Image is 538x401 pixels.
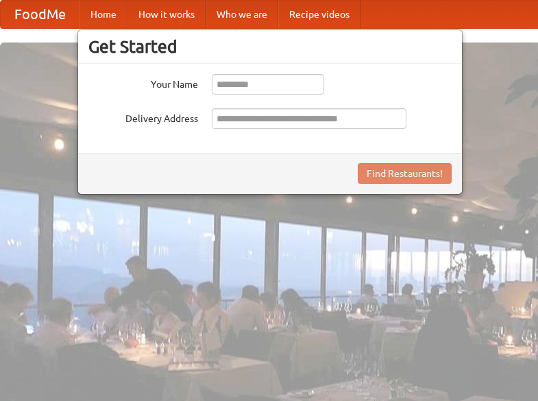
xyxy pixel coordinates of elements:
[1,1,80,28] a: FoodMe
[127,1,206,28] a: How it works
[278,1,360,28] a: Recipe videos
[88,74,198,91] label: Your Name
[358,163,452,184] button: Find Restaurants!
[206,1,278,28] a: Who we are
[88,108,198,125] label: Delivery Address
[80,1,127,28] a: Home
[88,36,452,57] h3: Get Started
